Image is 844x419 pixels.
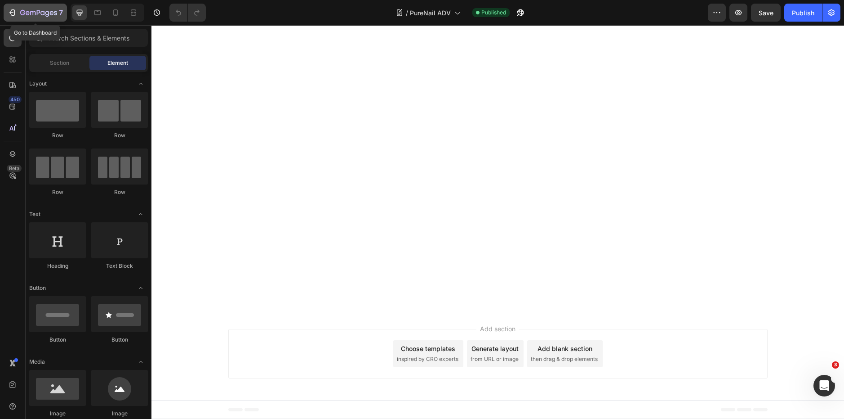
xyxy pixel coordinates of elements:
[133,77,148,91] span: Toggle open
[29,336,86,344] div: Button
[29,80,47,88] span: Layout
[91,188,148,196] div: Row
[325,299,368,308] span: Add section
[91,131,148,140] div: Row
[169,4,206,22] div: Undo/Redo
[29,210,40,218] span: Text
[133,281,148,295] span: Toggle open
[784,4,822,22] button: Publish
[29,410,86,418] div: Image
[29,284,46,292] span: Button
[386,319,441,328] div: Add blank section
[4,4,67,22] button: 7
[249,319,304,328] div: Choose templates
[91,410,148,418] div: Image
[29,131,86,140] div: Row
[59,7,63,18] p: 7
[813,375,835,396] iframe: Intercom live chat
[320,319,367,328] div: Generate layout
[832,361,839,369] span: 3
[410,8,451,18] span: PureNail ADV
[7,165,22,172] div: Beta
[481,9,506,17] span: Published
[91,336,148,344] div: Button
[29,29,148,47] input: Search Sections & Elements
[29,262,86,270] div: Heading
[245,330,307,338] span: inspired by CRO experts
[29,188,86,196] div: Row
[29,358,45,366] span: Media
[792,8,814,18] div: Publish
[151,25,844,419] iframe: Design area
[319,330,367,338] span: from URL or image
[107,59,128,67] span: Element
[759,9,773,17] span: Save
[406,8,408,18] span: /
[751,4,781,22] button: Save
[133,355,148,369] span: Toggle open
[379,330,446,338] span: then drag & drop elements
[91,262,148,270] div: Text Block
[9,96,22,103] div: 450
[50,59,69,67] span: Section
[133,207,148,221] span: Toggle open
